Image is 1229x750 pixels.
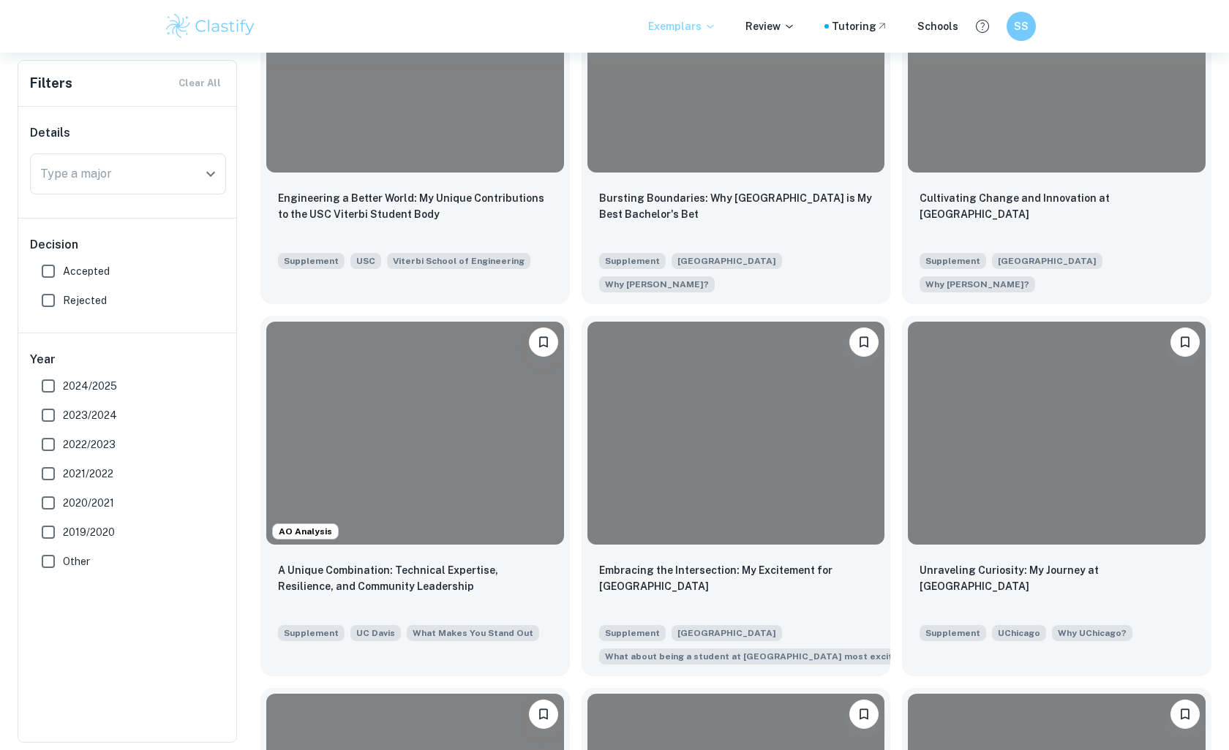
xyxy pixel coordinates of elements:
a: Tutoring [832,18,888,34]
span: Why [PERSON_NAME]? [605,278,709,291]
span: 2021/2022 [63,466,113,482]
span: Accepted [63,263,110,279]
span: Why UChicago? [1058,626,1127,640]
span: What about being a student at Boston University most excites you? [599,647,933,664]
span: What about being a student at [GEOGRAPHIC_DATA] most excites you? [605,650,927,663]
img: Clastify logo [164,12,257,41]
span: What Makes You Stand Out [413,626,533,640]
button: Bookmark [1170,327,1200,357]
span: Supplement [920,253,986,269]
span: 2020/2021 [63,495,114,511]
button: Bookmark [1170,700,1200,729]
button: Open [200,164,221,184]
button: Bookmark [529,327,558,357]
span: USC [350,253,381,269]
span: 2019/2020 [63,524,115,540]
button: Bookmark [849,700,879,729]
span: [GEOGRAPHIC_DATA] [672,625,782,641]
span: AO Analysis [273,525,338,538]
span: Supplement [920,625,986,641]
span: [GEOGRAPHIC_DATA] [992,253,1102,269]
p: Cultivating Change and Innovation at Brown University [920,190,1194,222]
span: Other [63,553,90,569]
h6: Year [30,351,226,368]
a: AO AnalysisBookmarkA Unique Combination: Technical Expertise, Resilience, and Community Leadershi... [260,316,570,676]
p: Bursting Boundaries: Why Brown University is My Best Bachelor's Bet [599,190,873,222]
button: SS [1007,12,1036,41]
button: Bookmark [849,327,879,357]
button: Bookmark [529,700,558,729]
p: Engineering a Better World: My Unique Contributions to the USC Viterbi Student Body [278,190,552,222]
span: Supplement [599,253,666,269]
span: In one sentence, Why Brown? [599,275,715,292]
span: Viterbi School of Engineering [393,254,525,268]
span: 2022/2023 [63,436,116,452]
a: BookmarkUnraveling Curiosity: My Journey at UChicagoSupplementUChicagoHow does the University of ... [902,316,1211,676]
span: [GEOGRAPHIC_DATA] [672,253,782,269]
p: Unraveling Curiosity: My Journey at UChicago [920,562,1194,594]
h6: Filters [30,73,72,94]
span: Supplement [599,625,666,641]
span: Supplement [278,625,345,641]
p: Embracing the Intersection: My Excitement for Boston University [599,562,873,594]
a: Schools [917,18,958,34]
button: Help and Feedback [970,14,995,39]
p: A Unique Combination: Technical Expertise, Resilience, and Community Leadership [278,562,552,594]
span: 2023/2024 [63,407,117,423]
span: 2024/2025 [63,378,117,394]
span: In one sentence, Why Brown? [920,275,1035,292]
span: The student body at the USC Viterbi School of Engineering is a diverse group of unique engineers ... [387,251,530,269]
span: Beyond what has already been shared in your application, what do you believe makes you a strong c... [407,624,539,641]
span: UC Davis [350,625,401,641]
h6: SS [1013,18,1030,34]
p: Review [745,18,795,34]
span: Supplement [278,253,345,269]
span: UChicago [992,625,1046,641]
p: Exemplars [648,18,716,34]
h6: Decision [30,236,226,254]
span: Rejected [63,292,107,308]
a: BookmarkEmbracing the Intersection: My Excitement for Boston UniversitySupplement[GEOGRAPHIC_DATA... [582,316,891,676]
span: How does the University of Chicago, as you know it now, satisfy your desire for a particular kind... [1052,624,1132,641]
h6: Details [30,124,226,142]
span: Why [PERSON_NAME]? [925,278,1029,291]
